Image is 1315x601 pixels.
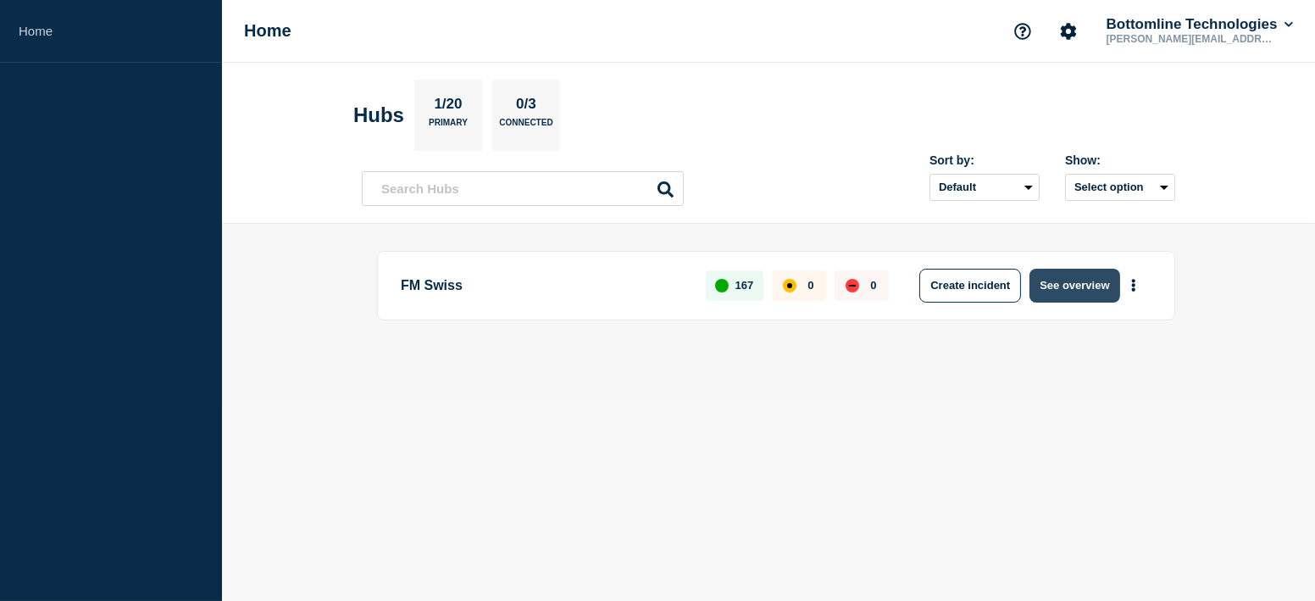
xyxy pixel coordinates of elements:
[1103,16,1296,33] button: Bottomline Technologies
[1065,153,1175,167] div: Show:
[428,96,469,118] p: 1/20
[362,171,684,206] input: Search Hubs
[499,118,552,136] p: Connected
[735,279,754,292] p: 167
[846,279,859,292] div: down
[807,279,813,292] p: 0
[1123,270,1145,301] button: More actions
[1029,269,1119,303] button: See overview
[401,269,686,303] p: FM Swiss
[870,279,876,292] p: 0
[1103,33,1279,45] p: [PERSON_NAME][EMAIL_ADDRESS][DOMAIN_NAME]
[1065,174,1175,201] button: Select option
[919,269,1021,303] button: Create incident
[429,118,468,136] p: Primary
[715,279,729,292] div: up
[929,153,1040,167] div: Sort by:
[1051,14,1086,49] button: Account settings
[783,279,796,292] div: affected
[1005,14,1040,49] button: Support
[353,103,404,127] h2: Hubs
[244,21,291,41] h1: Home
[510,96,543,118] p: 0/3
[929,174,1040,201] select: Sort by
